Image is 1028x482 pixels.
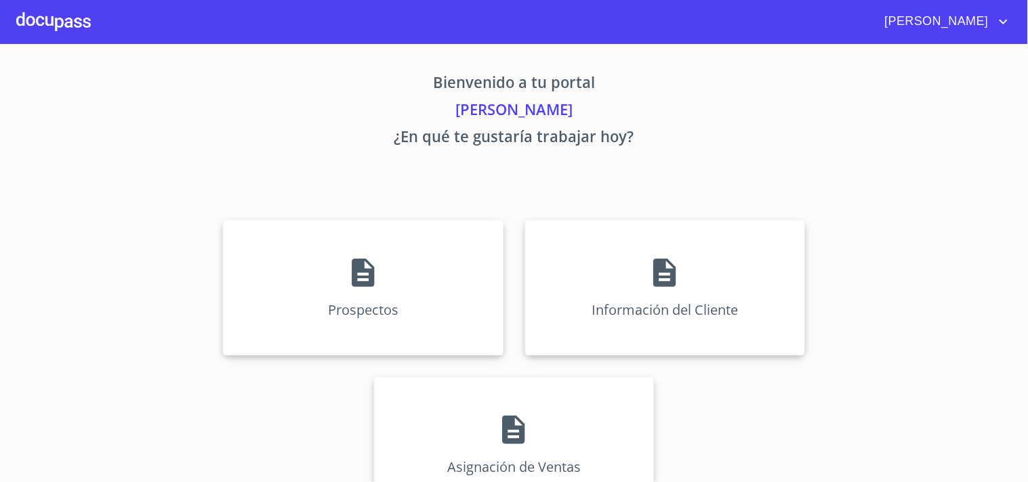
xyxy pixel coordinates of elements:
[97,71,932,98] p: Bienvenido a tu portal
[592,301,738,319] p: Información del Cliente
[328,301,398,319] p: Prospectos
[875,11,995,32] span: [PERSON_NAME]
[447,458,581,476] p: Asignación de Ventas
[97,98,932,125] p: [PERSON_NAME]
[97,125,932,152] p: ¿En qué te gustaría trabajar hoy?
[875,11,1012,32] button: account of current user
